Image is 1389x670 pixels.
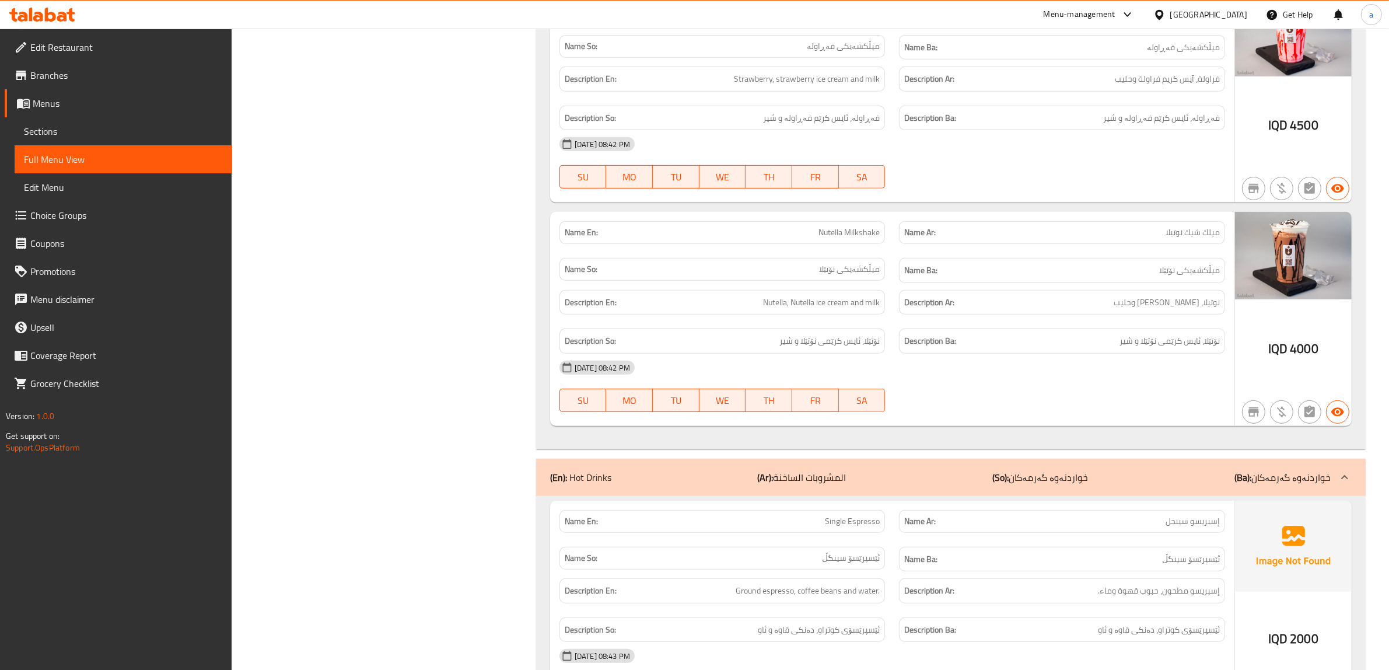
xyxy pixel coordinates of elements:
[5,229,232,257] a: Coupons
[758,469,774,486] b: (Ar):
[1290,627,1318,650] span: 2000
[904,334,956,348] strong: Description Ba:
[1242,400,1265,424] button: Not branch specific item
[699,165,746,189] button: WE
[992,469,1009,486] b: (So):
[30,292,223,306] span: Menu disclaimer
[653,389,699,412] button: TU
[5,89,232,117] a: Menus
[1235,501,1352,592] img: Ae5nvW7+0k+MAAAAAElFTkSuQmCC
[1166,226,1220,239] span: ميلك شيك نوتيلا
[1242,177,1265,200] button: Not branch specific item
[1119,334,1220,348] span: نۆتێلا، ئایس کرێمی نۆتێلا و شیر
[5,285,232,313] a: Menu disclaimer
[536,459,1366,496] div: (En): Hot Drinks(Ar):المشروبات الساخنة(So):خواردنەوە گەرمەکان(Ba):خواردنەوە گەرمەکان
[750,169,788,186] span: TH
[736,584,880,598] span: Ground espresso, coffee beans and water.
[15,117,232,145] a: Sections
[5,341,232,369] a: Coverage Report
[1234,469,1251,486] b: (Ba):
[550,470,611,484] p: Hot Drinks
[734,72,880,86] span: Strawberry, strawberry ice cream and milk
[904,40,937,55] strong: Name Ba:
[1234,470,1331,484] p: خواردنەوە گەرمەکان
[839,389,886,412] button: SA
[779,334,880,348] span: نۆتێلا، ئایس کرێمی نۆتێلا و شیر
[904,515,936,528] strong: Name Ar:
[1326,177,1349,200] button: Available
[699,389,746,412] button: WE
[24,124,223,138] span: Sections
[1044,8,1115,22] div: Menu-management
[559,389,607,412] button: SU
[5,257,232,285] a: Promotions
[763,111,880,125] span: فەڕاولە، ئایس کرێم فەڕاولە و شیر
[606,165,653,189] button: MO
[6,440,80,455] a: Support.OpsPlatform
[559,165,607,189] button: SU
[24,180,223,194] span: Edit Menu
[1326,400,1349,424] button: Available
[1114,295,1220,310] span: نوتيلا، [PERSON_NAME] وحليب
[565,169,602,186] span: SU
[611,169,648,186] span: MO
[565,392,602,409] span: SU
[565,111,616,125] strong: Description So:
[33,96,223,110] span: Menus
[1369,8,1373,21] span: a
[5,313,232,341] a: Upsell
[904,623,956,637] strong: Description Ba:
[792,165,839,189] button: FR
[704,392,741,409] span: WE
[565,226,598,239] strong: Name En:
[6,428,60,444] span: Get support on:
[606,389,653,412] button: MO
[15,145,232,173] a: Full Menu View
[1098,584,1220,598] span: إسبريسو مطحون، حبوب قهوة وماء.
[807,40,880,53] span: میڵکشەیکی فەڕاولە
[550,469,567,486] b: (En):
[30,264,223,278] span: Promotions
[904,295,954,310] strong: Description Ar:
[30,376,223,390] span: Grocery Checklist
[1268,337,1287,360] span: IQD
[904,552,937,567] strong: Name Ba:
[844,392,881,409] span: SA
[565,515,598,528] strong: Name En:
[1270,400,1293,424] button: Purchased item
[1235,212,1352,299] img: Nun_Cafe_Nutella_Milkshak638934794253010043.jpg
[565,584,617,598] strong: Description En:
[565,334,616,348] strong: Description So:
[5,61,232,89] a: Branches
[763,295,880,310] span: Nutella, Nutella ice cream and milk
[30,236,223,250] span: Coupons
[565,40,597,53] strong: Name So:
[565,552,597,564] strong: Name So:
[904,111,956,125] strong: Description Ba:
[797,169,834,186] span: FR
[565,623,616,637] strong: Description So:
[565,72,617,86] strong: Description En:
[657,169,695,186] span: TU
[1268,114,1287,137] span: IQD
[1115,72,1220,86] span: فراولة، آيس كريم فراولة وحليب
[5,33,232,61] a: Edit Restaurant
[570,362,635,374] span: [DATE] 08:42 PM
[30,40,223,54] span: Edit Restaurant
[1298,400,1321,424] button: Not has choices
[839,165,886,189] button: SA
[758,623,880,637] span: ئێسپرێسۆی کوتراو، دەنکی قاوە و ئاو
[30,68,223,82] span: Branches
[6,409,34,424] span: Version:
[1103,111,1220,125] span: فەڕاولە، ئایس کرێم فەڕاولە و شیر
[657,392,695,409] span: TU
[565,263,597,275] strong: Name So:
[1147,40,1220,55] span: میڵکشەیکی فەڕاولە
[24,152,223,166] span: Full Menu View
[570,651,635,662] span: [DATE] 08:43 PM
[904,72,954,86] strong: Description Ar:
[1159,263,1220,278] span: میڵکشەیکی نۆتێلا
[565,295,617,310] strong: Description En:
[5,369,232,397] a: Grocery Checklist
[758,470,846,484] p: المشروبات الساخنة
